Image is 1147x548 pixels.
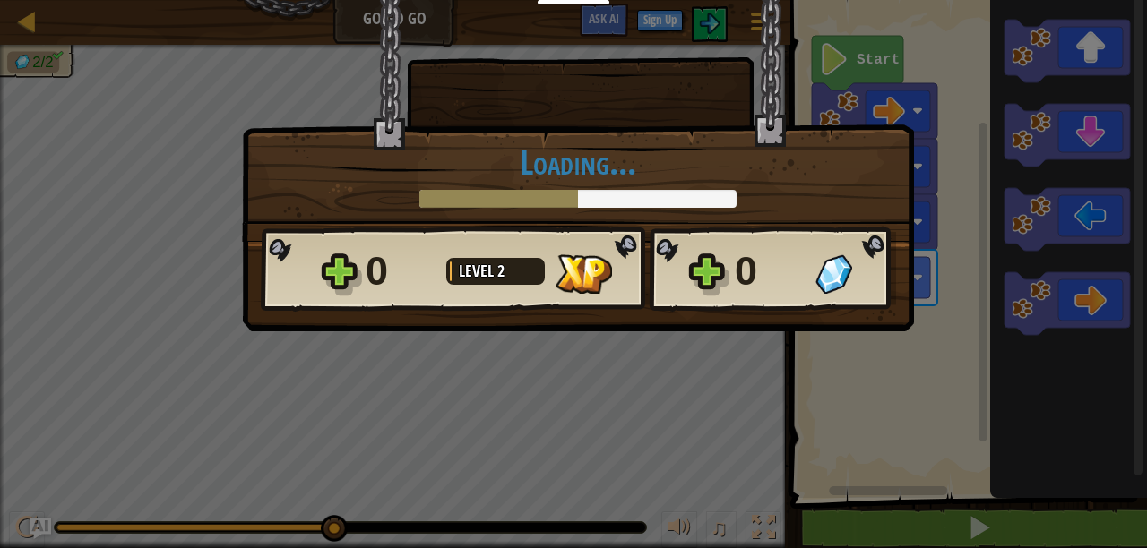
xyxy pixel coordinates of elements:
span: Level [459,260,497,282]
div: 0 [735,243,805,300]
img: Gems Gained [815,254,852,294]
img: XP Gained [556,254,612,294]
div: 0 [366,243,436,300]
span: 2 [497,260,505,282]
h1: Loading... [261,143,895,181]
